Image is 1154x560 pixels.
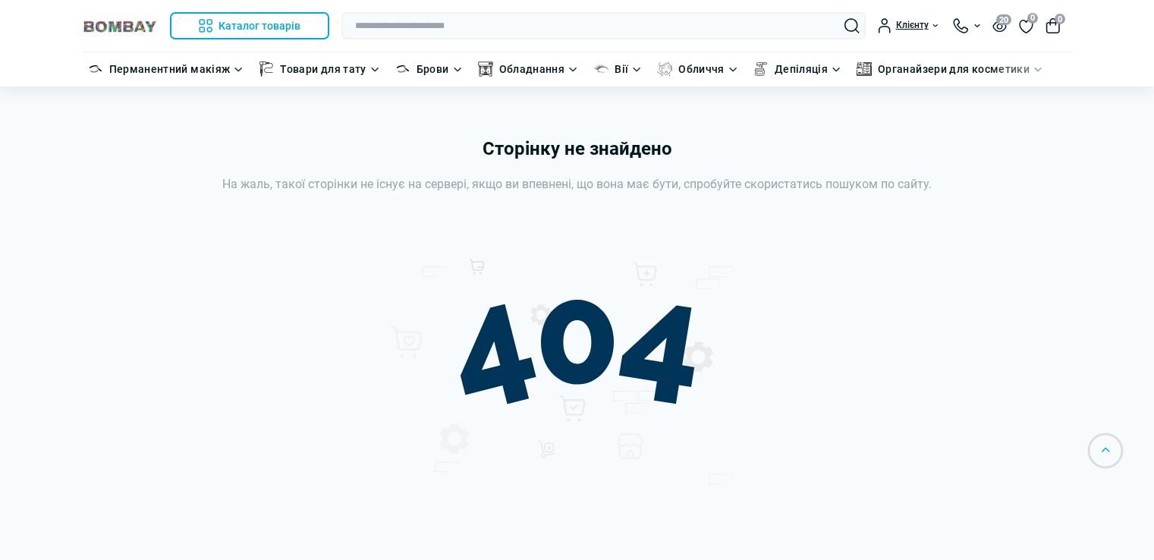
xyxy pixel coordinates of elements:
[844,18,860,33] button: Search
[878,61,1030,77] a: Органайзери для косметики
[615,61,628,77] a: Вії
[857,61,872,77] img: Органайзери для косметики
[170,12,330,39] button: Каталог товарів
[593,61,608,77] img: Вії
[499,61,565,77] a: Обладнання
[478,61,493,77] img: Обладнання
[753,61,769,77] img: Депіляція
[88,61,103,77] img: Перманентний макіяж
[1046,18,1061,33] button: 0
[657,61,672,77] img: Обличчя
[678,61,725,77] a: Обличчя
[82,19,158,33] img: BOMBAY
[109,61,231,77] a: Перманентний макіяж
[259,61,274,77] img: Товари для тату
[388,231,767,497] img: 404.svg
[118,175,1036,194] div: На жаль, такої сторінки не існує на сервері, якщо ви впевнені, що вона має бути, спробуйте скорис...
[775,61,828,77] a: Депіляція
[1019,17,1033,34] a: 0
[996,14,1011,25] span: 20
[1055,14,1065,24] span: 0
[280,61,366,77] a: Товари для тату
[417,61,449,77] a: Брови
[992,19,1007,32] button: 20
[118,135,1036,162] h1: Сторінку не знайдено
[395,61,410,77] img: Брови
[1027,13,1038,24] span: 0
